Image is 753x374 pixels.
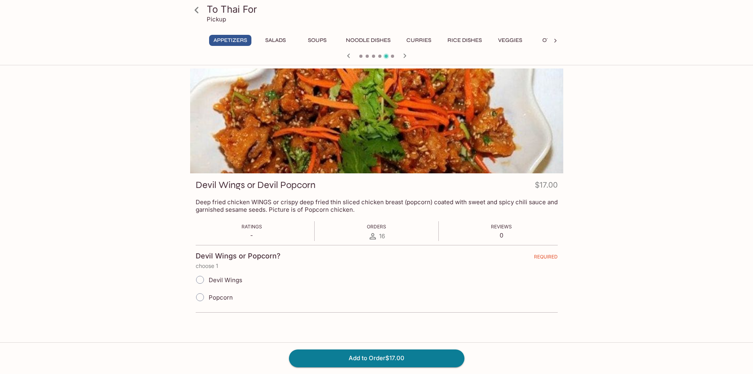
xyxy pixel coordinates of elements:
[207,15,226,23] p: Pickup
[443,35,486,46] button: Rice Dishes
[258,35,293,46] button: Salads
[196,252,281,260] h4: Devil Wings or Popcorn?
[491,232,512,239] p: 0
[493,35,528,46] button: Veggies
[289,349,464,367] button: Add to Order$17.00
[196,263,558,269] p: choose 1
[209,294,233,301] span: Popcorn
[379,232,385,240] span: 16
[491,224,512,230] span: Reviews
[190,68,563,173] div: Devil Wings or Devil Popcorn
[300,35,335,46] button: Soups
[209,35,251,46] button: Appetizers
[401,35,437,46] button: Curries
[535,179,558,194] h4: $17.00
[534,254,558,263] span: REQUIRED
[367,224,386,230] span: Orders
[196,179,315,191] h3: Devil Wings or Devil Popcorn
[534,35,570,46] button: Other
[209,276,242,284] span: Devil Wings
[242,232,262,239] p: -
[196,198,558,213] p: Deep fried chicken WINGS or crispy deep fried thin sliced chicken breast (popcorn) coated with sw...
[207,3,560,15] h3: To Thai For
[242,224,262,230] span: Ratings
[342,35,395,46] button: Noodle Dishes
